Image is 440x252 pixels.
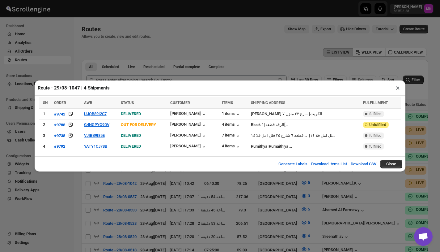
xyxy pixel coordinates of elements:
[363,101,388,105] span: FULFILLMENT
[369,144,382,149] span: fulfilled
[39,141,52,152] td: 4
[54,133,65,139] button: #9738
[347,158,380,170] button: Download CSV
[369,122,386,127] span: Unfulfilled
[222,144,241,150] button: 4 items
[310,133,335,139] div: المسيلة قطعة ٦ شارع ٢٥ فلل امل فلا ١٤
[170,133,207,139] button: [PERSON_NAME]
[251,133,359,139] div: |
[54,144,65,149] button: #9792
[251,133,309,139] div: المسيلة قطعة ٦ شارع ٢٥ فلل امل فلا ١٤
[54,133,65,138] div: #9738
[414,227,433,246] a: دردشة مفتوحة
[84,101,92,105] span: AWB
[222,101,233,105] span: ITEMS
[251,143,359,150] div: |
[170,101,190,105] span: CUSTOMER
[121,122,156,127] span: OUT FOR DELIVERY
[380,160,402,168] button: Close
[222,111,241,117] button: 1 items
[251,122,359,128] div: |
[43,101,48,105] span: SN
[54,123,65,127] div: #9788
[222,122,241,128] button: 4 items
[39,109,52,119] td: 1
[369,111,382,116] span: fulfilled
[121,111,141,116] span: DELIVERED
[369,133,382,138] span: fulfilled
[170,144,207,150] button: [PERSON_NAME]
[121,101,134,105] span: STATUS
[54,101,66,105] span: ORDER
[265,122,290,128] div: الرقة قطعة[STREET_ADDRESS]
[251,111,359,117] div: |
[39,130,52,141] td: 3
[39,119,52,130] td: 2
[393,84,402,92] button: ×
[38,85,110,91] h2: Route - 29/08-1047 | 4 Shipments
[170,122,207,128] button: [PERSON_NAME]
[84,133,105,138] button: VJIBB9I85E
[170,111,207,117] button: [PERSON_NAME]
[222,133,241,139] button: 7 items
[310,111,322,117] div: الكويت
[121,133,141,138] span: DELIVERED
[84,111,107,116] button: UJQB89I2C7
[84,144,107,149] button: YATY1CJ78B
[251,111,309,117] div: [PERSON_NAME] قطعه ٢ شارع ٢٣ منزل ٧
[269,143,294,150] div: Rumaithiya blcok [STREET_ADDRESS] [PERSON_NAME] house [STREET_ADDRESS]
[275,158,311,170] button: Generate Labels
[251,122,264,128] div: Block 1
[121,144,141,149] span: DELIVERED
[307,158,351,170] button: Download Items List
[84,122,109,127] button: G4NGPYG9DV
[54,122,65,128] button: #9788
[251,143,267,150] div: Rumithya
[251,101,285,105] span: SHIPPING ADDRESS
[54,112,65,116] div: #9742
[54,111,65,117] button: #9742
